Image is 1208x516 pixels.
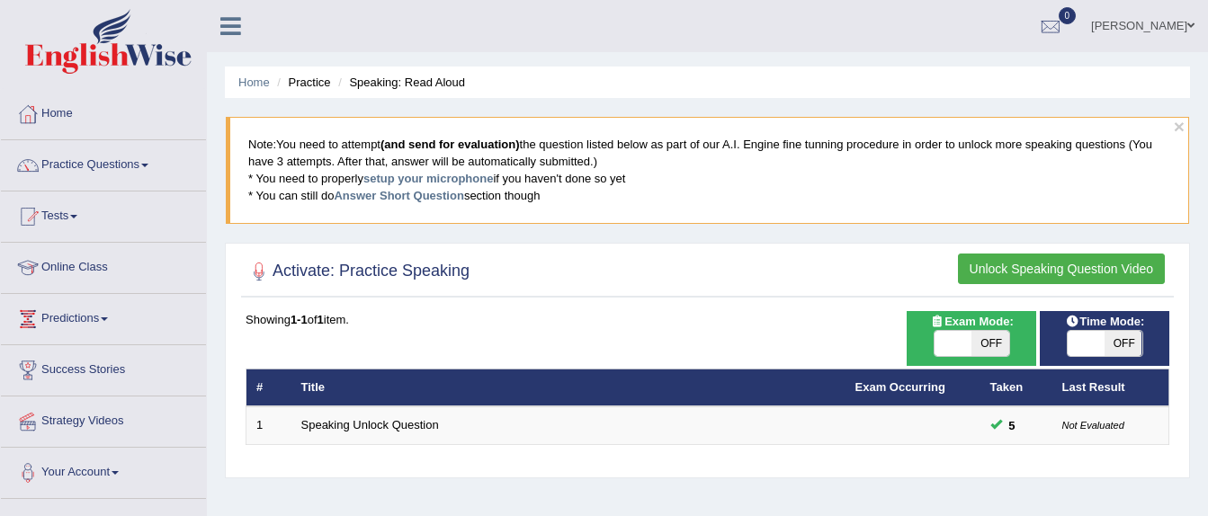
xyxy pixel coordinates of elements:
button: × [1174,117,1185,136]
th: Title [291,369,846,406]
button: Unlock Speaking Question Video [958,254,1165,284]
a: Your Account [1,448,206,493]
th: # [246,369,291,406]
a: Home [238,76,270,89]
th: Last Result [1052,369,1169,406]
blockquote: You need to attempt the question listed below as part of our A.I. Engine fine tunning procedure i... [226,117,1189,223]
div: Show exams occurring in exams [907,311,1036,366]
a: Strategy Videos [1,396,206,441]
div: Showing of item. [246,311,1169,328]
td: 1 [246,406,291,444]
span: Note: [248,138,276,151]
b: (and send for evaluation) [380,138,520,151]
span: 0 [1059,7,1077,24]
a: Home [1,89,206,134]
a: Practice Questions [1,140,206,185]
span: Time Mode: [1058,312,1151,331]
span: OFF [971,331,1009,356]
span: OFF [1105,331,1142,356]
a: Answer Short Question [334,189,463,202]
span: You can still take this question [1002,416,1023,435]
a: Tests [1,191,206,236]
li: Practice [273,74,330,91]
b: 1-1 [291,313,308,326]
span: Exam Mode: [923,312,1020,331]
a: Success Stories [1,345,206,390]
th: Taken [980,369,1052,406]
a: setup your microphone [363,172,493,185]
b: 1 [318,313,324,326]
a: Exam Occurring [855,380,945,394]
a: Speaking Unlock Question [301,418,439,431]
small: Not Evaluated [1062,420,1124,431]
a: Online Class [1,243,206,288]
a: Predictions [1,294,206,339]
li: Speaking: Read Aloud [334,74,465,91]
h2: Activate: Practice Speaking [246,258,470,285]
